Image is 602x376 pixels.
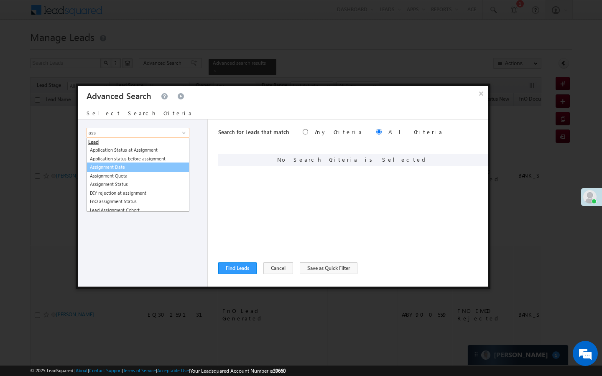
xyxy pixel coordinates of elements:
em: Start Chat [114,257,152,269]
span: Search for Leads that match [218,128,289,135]
input: Type to Search [87,128,189,138]
a: About [76,368,88,373]
label: All Criteria [388,128,443,135]
a: Show All Items [178,129,188,137]
span: Select Search Criteria [87,109,193,117]
a: Assignment Status [87,180,189,189]
span: 39660 [273,368,286,374]
img: d_60004797649_company_0_60004797649 [14,44,35,55]
a: DIY rejection at assignment [87,189,189,198]
span: Your Leadsquared Account Number is [190,368,286,374]
span: © 2025 LeadSquared | | | | | [30,367,286,375]
div: No Search Criteria is Selected [218,154,488,166]
a: Application status before assignment [87,155,189,163]
div: Chat with us now [43,44,140,55]
textarea: Type your message and hit 'Enter' [11,77,153,250]
li: Lead [87,138,189,146]
button: Find Leads [218,262,257,274]
a: Contact Support [89,368,122,373]
a: Terms of Service [123,368,156,373]
button: Save as Quick Filter [300,262,357,274]
h3: Advanced Search [87,86,151,105]
a: FnO assignment Status [87,197,189,206]
a: Lead Assignment Cohort [87,206,189,215]
button: × [474,86,488,101]
a: Assignment Date [87,163,189,172]
a: Application Status at Assignment [87,146,189,155]
a: Assignment Quota [87,172,189,180]
a: Acceptable Use [157,368,189,373]
label: Any Criteria [315,128,363,135]
div: Minimize live chat window [137,4,157,24]
button: Cancel [263,262,293,274]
